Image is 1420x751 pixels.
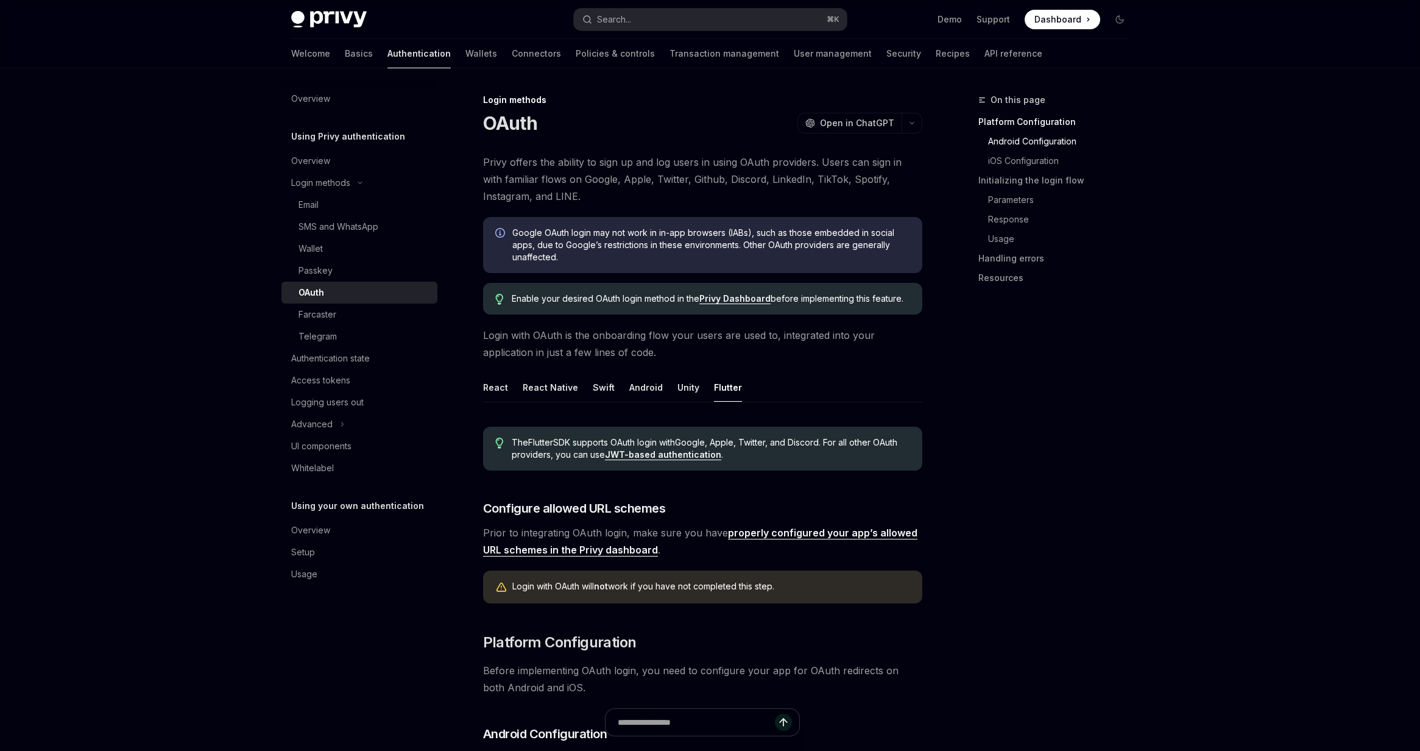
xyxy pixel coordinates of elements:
[495,582,507,594] svg: Warning
[794,39,872,68] a: User management
[291,523,330,538] div: Overview
[936,39,970,68] a: Recipes
[281,347,437,369] a: Authentication state
[523,373,578,402] button: React Native
[281,194,437,216] a: Email
[483,500,666,517] span: Configure allowed URL schemes
[483,633,637,652] span: Platform Configuration
[281,238,437,260] a: Wallet
[281,369,437,391] a: Access tokens
[483,524,922,558] span: Prior to integrating OAuth login, make sure you have .
[512,227,910,263] span: Google OAuth login may not work in in-app browsers (IABs), such as those embedded in social apps,...
[281,519,437,541] a: Overview
[988,229,1139,249] a: Usage
[298,285,324,300] div: OAuth
[345,39,373,68] a: Basics
[298,307,336,322] div: Farcaster
[281,150,437,172] a: Overview
[483,94,922,106] div: Login methods
[797,113,902,133] button: Open in ChatGPT
[593,373,615,402] button: Swift
[775,714,792,731] button: Send message
[988,132,1139,151] a: Android Configuration
[984,39,1042,68] a: API reference
[988,151,1139,171] a: iOS Configuration
[938,13,962,26] a: Demo
[298,241,323,256] div: Wallet
[387,39,451,68] a: Authentication
[298,263,333,278] div: Passkey
[281,541,437,563] a: Setup
[978,171,1139,190] a: Initializing the login flow
[281,563,437,585] a: Usage
[281,282,437,304] a: OAuth
[281,304,437,326] a: Farcaster
[512,293,910,305] span: Enable your desired OAuth login method in the before implementing this feature.
[291,176,350,190] div: Login methods
[677,373,699,402] button: Unity
[281,326,437,347] a: Telegram
[512,436,910,461] span: The Flutter SDK supports OAuth login with Google, Apple, Twitter, and Discord . For all other OAu...
[291,129,405,144] h5: Using Privy authentication
[483,662,922,696] span: Before implementing OAuth login, you need to configure your app for OAuth redirects on both Andro...
[988,190,1139,210] a: Parameters
[291,499,424,513] h5: Using your own authentication
[495,294,504,305] svg: Tip
[281,391,437,413] a: Logging users out
[991,93,1045,107] span: On this page
[978,112,1139,132] a: Platform Configuration
[669,39,779,68] a: Transaction management
[291,545,315,560] div: Setup
[820,117,894,129] span: Open in ChatGPT
[281,88,437,110] a: Overview
[1025,10,1100,29] a: Dashboard
[1034,13,1081,26] span: Dashboard
[495,228,507,240] svg: Info
[281,260,437,282] a: Passkey
[291,567,317,582] div: Usage
[291,395,364,410] div: Logging users out
[298,329,337,344] div: Telegram
[594,581,608,591] strong: not
[465,39,497,68] a: Wallets
[886,39,921,68] a: Security
[512,39,561,68] a: Connectors
[988,210,1139,229] a: Response
[483,327,922,361] span: Login with OAuth is the onboarding flow your users are used to, integrated into your application ...
[291,461,334,475] div: Whitelabel
[298,219,378,234] div: SMS and WhatsApp
[1110,10,1129,29] button: Toggle dark mode
[483,373,508,402] button: React
[291,351,370,366] div: Authentication state
[291,154,330,168] div: Overview
[291,91,330,106] div: Overview
[629,373,663,402] button: Android
[714,373,742,402] button: Flutter
[281,457,437,479] a: Whitelabel
[291,39,330,68] a: Welcome
[576,39,655,68] a: Policies & controls
[281,216,437,238] a: SMS and WhatsApp
[281,435,437,457] a: UI components
[483,112,537,134] h1: OAuth
[597,12,631,27] div: Search...
[977,13,1010,26] a: Support
[291,439,351,454] div: UI components
[298,198,319,212] div: Email
[978,249,1139,268] a: Handling errors
[574,9,847,30] button: Search...⌘K
[291,11,367,28] img: dark logo
[483,154,922,205] span: Privy offers the ability to sign up and log users in using OAuth providers. Users can sign in wit...
[291,417,333,432] div: Advanced
[699,293,771,304] a: Privy Dashboard
[495,438,504,449] svg: Tip
[291,373,350,388] div: Access tokens
[512,580,910,594] div: Login with OAuth will work if you have not completed this step.
[978,268,1139,288] a: Resources
[827,15,839,24] span: ⌘ K
[605,449,721,460] a: JWT-based authentication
